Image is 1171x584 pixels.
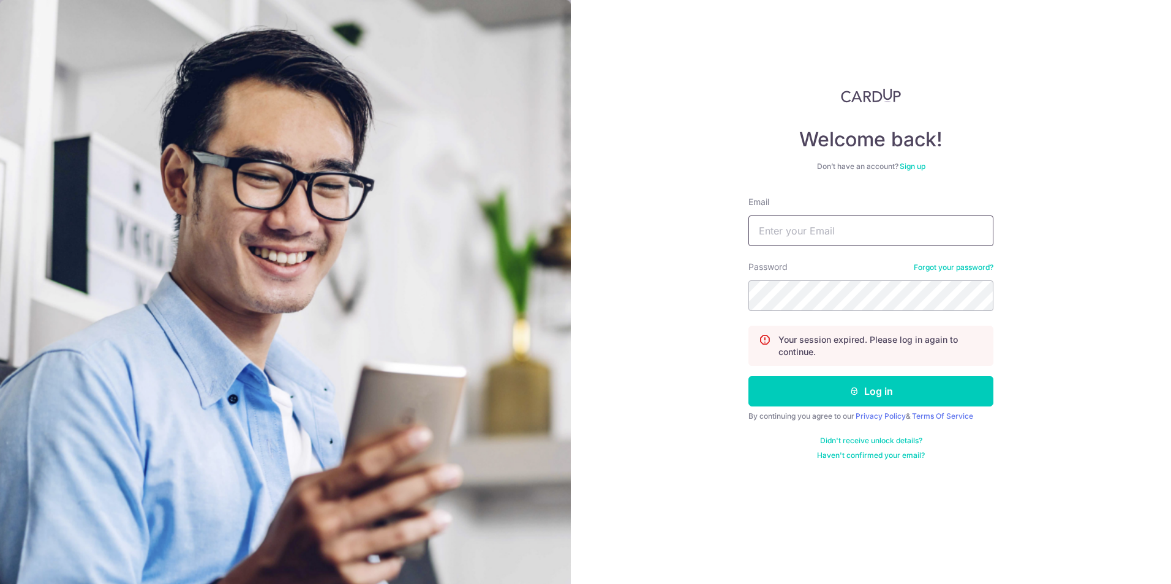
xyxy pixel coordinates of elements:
[817,451,925,460] a: Haven't confirmed your email?
[748,411,993,421] div: By continuing you agree to our &
[748,261,788,273] label: Password
[856,411,906,421] a: Privacy Policy
[748,376,993,406] button: Log in
[914,263,993,272] a: Forgot your password?
[841,88,901,103] img: CardUp Logo
[778,334,983,358] p: Your session expired. Please log in again to continue.
[748,196,769,208] label: Email
[748,162,993,171] div: Don’t have an account?
[900,162,925,171] a: Sign up
[820,436,922,446] a: Didn't receive unlock details?
[912,411,973,421] a: Terms Of Service
[748,127,993,152] h4: Welcome back!
[748,215,993,246] input: Enter your Email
